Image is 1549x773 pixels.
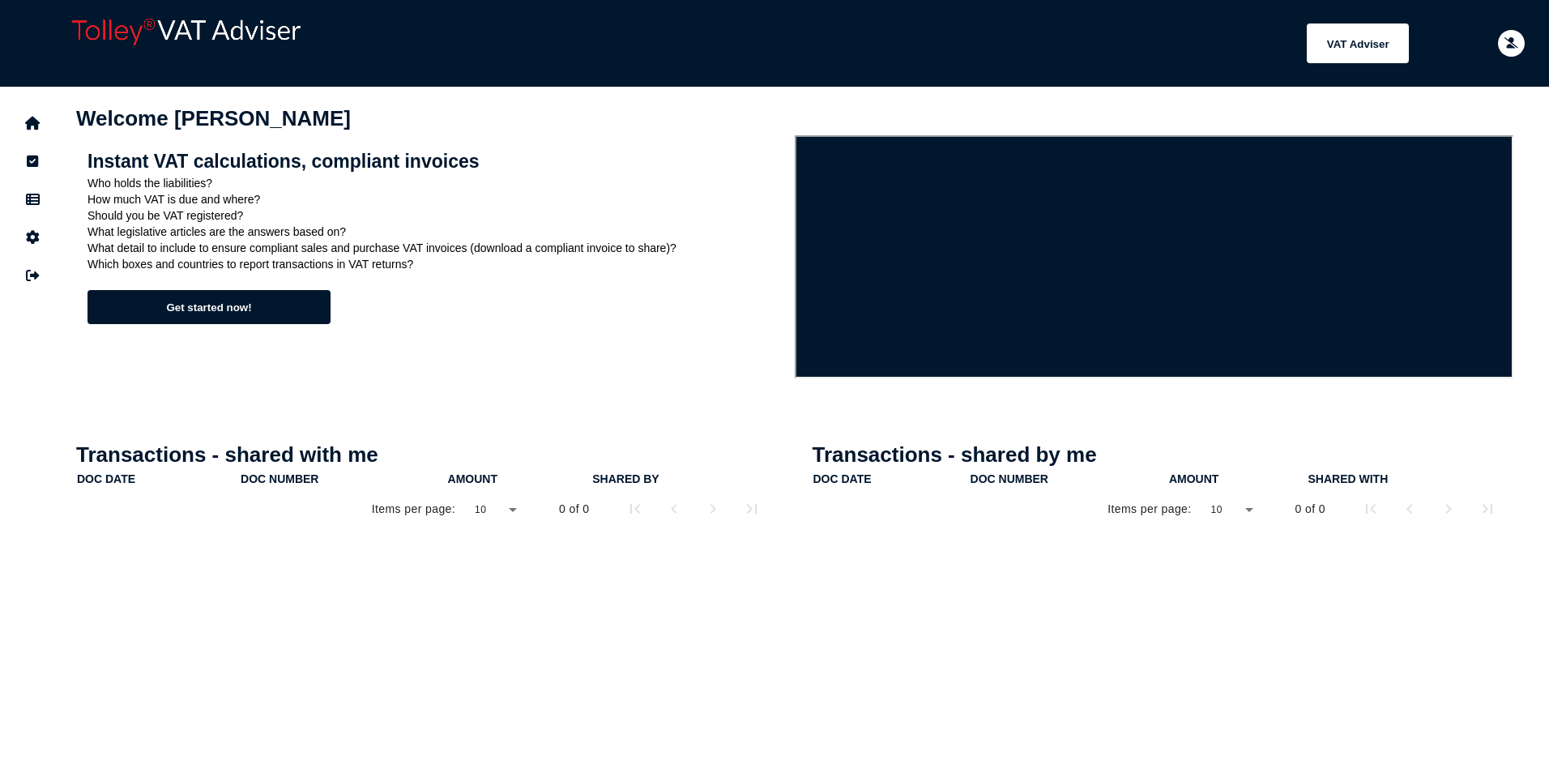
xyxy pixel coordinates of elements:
p: What legislative articles are the answers based on? [87,225,783,238]
button: Get started now! [87,290,331,324]
div: doc number [971,472,1048,485]
p: Should you be VAT registered? [87,209,783,222]
p: Who holds the liabilities? [87,177,783,190]
button: Shows a dropdown of VAT Advisor options [1307,23,1409,63]
div: doc date [77,472,135,485]
div: Amount [1169,472,1307,485]
h1: Transactions - shared with me [76,442,778,468]
h1: Transactions - shared by me [813,442,1514,468]
div: 0 of 0 [1295,501,1325,517]
div: shared with [1308,472,1388,485]
div: shared by [592,472,773,485]
div: 0 of 0 [559,501,589,517]
div: Amount [1169,472,1218,485]
button: Home [15,106,49,140]
iframe: VAT Adviser intro [795,135,1513,378]
div: shared by [592,472,659,485]
div: Amount [448,472,497,485]
div: doc number [971,472,1167,485]
div: shared with [1308,472,1508,485]
button: Manage settings [15,220,49,254]
p: How much VAT is due and where? [87,193,783,206]
button: Sign out [15,258,49,293]
div: Items per page: [372,501,455,517]
h2: Instant VAT calculations, compliant invoices [87,151,783,173]
div: doc number [241,472,446,485]
i: Email needs to be verified [1504,38,1518,49]
div: app logo [65,12,348,75]
div: doc number [241,472,318,485]
button: Data manager [15,182,49,216]
div: Amount [448,472,591,485]
i: Data manager [26,199,40,200]
div: Items per page: [1107,501,1191,517]
div: doc date [77,472,239,485]
button: Tasks [15,144,49,178]
menu: navigate products [356,23,1409,63]
div: doc date [813,472,969,485]
h1: Welcome [PERSON_NAME] [76,106,1513,131]
p: Which boxes and countries to report transactions in VAT returns? [87,258,783,271]
div: doc date [813,472,872,485]
p: What detail to include to ensure compliant sales and purchase VAT invoices (download a compliant ... [87,241,783,254]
